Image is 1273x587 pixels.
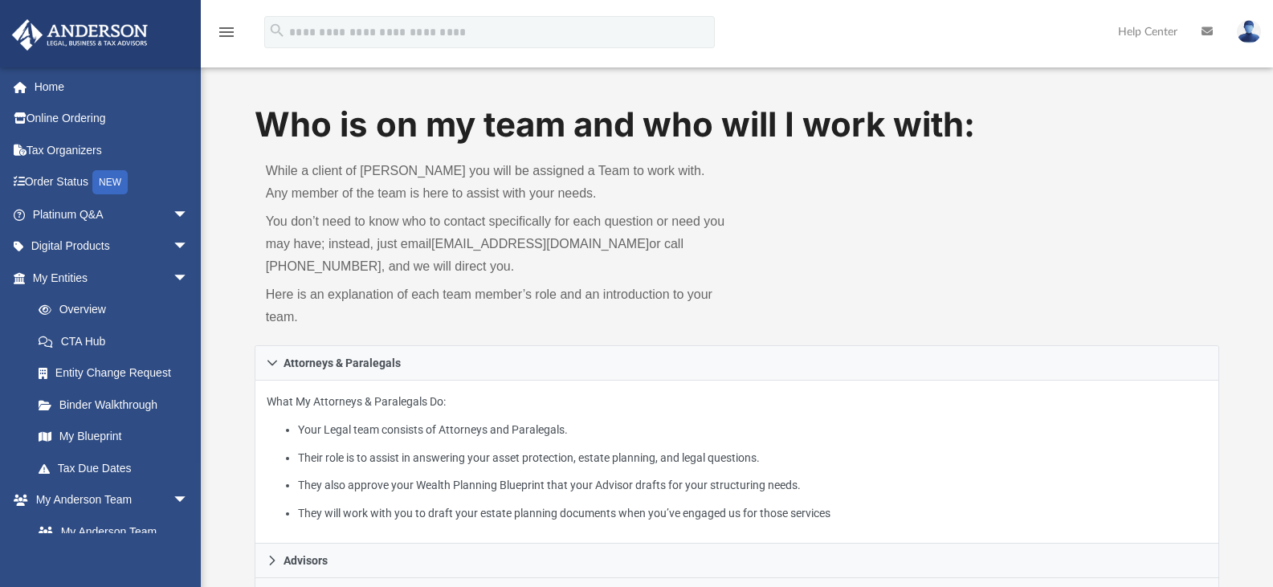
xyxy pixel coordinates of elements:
[266,283,726,328] p: Here is an explanation of each team member’s role and an introduction to your team.
[11,134,213,166] a: Tax Organizers
[11,103,213,135] a: Online Ordering
[1237,20,1261,43] img: User Pic
[22,294,213,326] a: Overview
[11,484,205,516] a: My Anderson Teamarrow_drop_down
[298,420,1207,440] li: Your Legal team consists of Attorneys and Paralegals.
[217,31,236,42] a: menu
[22,452,213,484] a: Tax Due Dates
[173,230,205,263] span: arrow_drop_down
[11,198,213,230] a: Platinum Q&Aarrow_drop_down
[266,210,726,278] p: You don’t need to know who to contact specifically for each question or need you may have; instea...
[11,166,213,199] a: Order StatusNEW
[22,325,213,357] a: CTA Hub
[266,160,726,205] p: While a client of [PERSON_NAME] you will be assigned a Team to work with. Any member of the team ...
[255,345,1220,381] a: Attorneys & Paralegals
[173,262,205,295] span: arrow_drop_down
[267,392,1208,523] p: What My Attorneys & Paralegals Do:
[11,230,213,263] a: Digital Productsarrow_drop_down
[298,503,1207,524] li: They will work with you to draft your estate planning documents when you’ve engaged us for those ...
[217,22,236,42] i: menu
[11,262,213,294] a: My Entitiesarrow_drop_down
[22,357,213,389] a: Entity Change Request
[173,484,205,517] span: arrow_drop_down
[298,475,1207,495] li: They also approve your Wealth Planning Blueprint that your Advisor drafts for your structuring ne...
[22,389,213,421] a: Binder Walkthrough
[431,237,649,251] a: [EMAIL_ADDRESS][DOMAIN_NAME]
[284,555,328,566] span: Advisors
[284,357,401,369] span: Attorneys & Paralegals
[255,544,1220,578] a: Advisors
[268,22,286,39] i: search
[255,101,1220,149] h1: Who is on my team and who will I work with:
[298,448,1207,468] li: Their role is to assist in answering your asset protection, estate planning, and legal questions.
[11,71,213,103] a: Home
[173,198,205,231] span: arrow_drop_down
[22,516,197,548] a: My Anderson Team
[22,421,205,453] a: My Blueprint
[7,19,153,51] img: Anderson Advisors Platinum Portal
[92,170,128,194] div: NEW
[255,381,1220,544] div: Attorneys & Paralegals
